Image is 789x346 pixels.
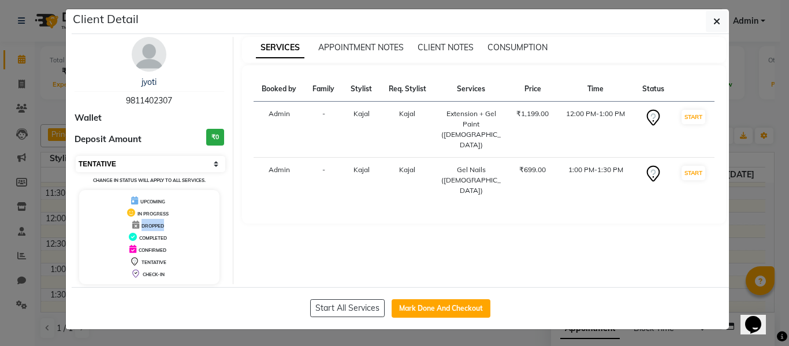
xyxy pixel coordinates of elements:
[441,165,501,196] div: Gel Nails ([DEMOGRAPHIC_DATA])
[256,38,304,58] span: SERVICES
[418,42,474,53] span: CLIENT NOTES
[142,223,164,229] span: DROPPED
[557,77,634,102] th: Time
[126,95,172,106] span: 9811402307
[441,109,501,150] div: Extension + Gel Paint ([DEMOGRAPHIC_DATA])
[399,165,415,174] span: Kajal
[740,300,777,334] iframe: chat widget
[353,165,370,174] span: Kajal
[143,271,165,277] span: CHECK-IN
[254,102,305,158] td: Admin
[515,165,550,175] div: ₹699.00
[508,77,557,102] th: Price
[73,10,139,28] h5: Client Detail
[380,77,434,102] th: Req. Stylist
[392,299,490,318] button: Mark Done And Checkout
[318,42,404,53] span: APPOINTMENT NOTES
[140,199,165,204] span: UPCOMING
[343,77,380,102] th: Stylist
[434,77,508,102] th: Services
[557,158,634,203] td: 1:00 PM-1:30 PM
[487,42,548,53] span: CONSUMPTION
[139,235,167,241] span: COMPLETED
[142,77,157,87] a: jyoti
[139,247,166,253] span: CONFIRMED
[254,158,305,203] td: Admin
[254,77,305,102] th: Booked by
[142,259,166,265] span: TENTATIVE
[305,77,343,102] th: Family
[132,37,166,72] img: avatar
[206,129,224,146] h3: ₹0
[557,102,634,158] td: 12:00 PM-1:00 PM
[305,158,343,203] td: -
[353,109,370,118] span: Kajal
[137,211,169,217] span: IN PROGRESS
[682,166,705,180] button: START
[399,109,415,118] span: Kajal
[75,111,102,125] span: Wallet
[634,77,672,102] th: Status
[682,110,705,124] button: START
[75,133,142,146] span: Deposit Amount
[305,102,343,158] td: -
[93,177,206,183] small: Change in status will apply to all services.
[310,299,385,317] button: Start All Services
[515,109,550,119] div: ₹1,199.00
